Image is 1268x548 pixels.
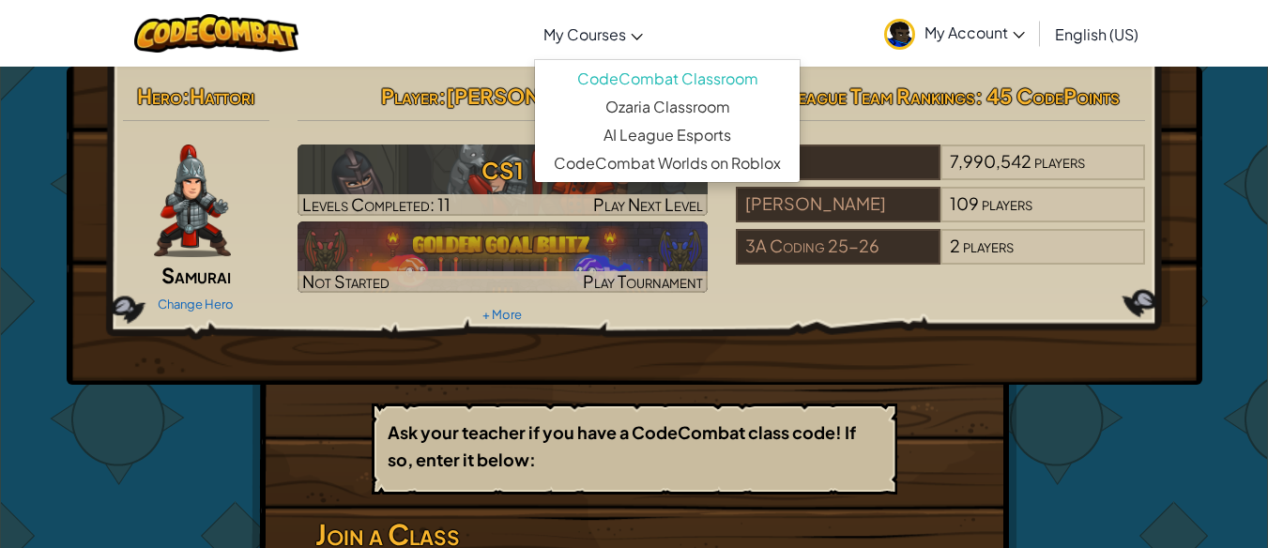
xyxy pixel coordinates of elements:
[298,145,708,216] img: CS1
[161,262,231,288] span: Samurai
[1034,150,1085,172] span: players
[298,221,708,293] img: Golden Goal
[482,307,522,322] a: + More
[736,229,940,265] div: 3A Coding 25-26
[950,192,979,214] span: 109
[736,162,1146,184] a: World7,990,542players
[298,145,708,216] a: Play Next Level
[182,83,190,109] span: :
[950,150,1031,172] span: 7,990,542
[593,193,703,215] span: Play Next Level
[302,270,390,292] span: Not Started
[583,270,703,292] span: Play Tournament
[950,235,960,256] span: 2
[535,93,800,121] a: Ozaria Classroom
[736,205,1146,226] a: [PERSON_NAME]109players
[875,4,1034,63] a: My Account
[446,83,623,109] span: [PERSON_NAME]
[736,247,1146,268] a: 3A Coding 25-262players
[884,19,915,50] img: avatar
[975,83,1120,109] span: : 45 CodePoints
[535,121,800,149] a: AI League Esports
[963,235,1014,256] span: players
[298,149,708,191] h3: CS1
[736,145,940,180] div: World
[762,83,975,109] span: AI League Team Rankings
[134,14,298,53] img: CodeCombat logo
[438,83,446,109] span: :
[158,297,234,312] a: Change Hero
[534,8,652,59] a: My Courses
[137,83,182,109] span: Hero
[298,221,708,293] a: Not StartedPlay Tournament
[736,187,940,222] div: [PERSON_NAME]
[543,24,626,44] span: My Courses
[924,23,1025,42] span: My Account
[982,192,1032,214] span: players
[535,65,800,93] a: CodeCombat Classroom
[381,83,438,109] span: Player
[388,421,856,470] b: Ask your teacher if you have a CodeCombat class code! If so, enter it below:
[535,149,800,177] a: CodeCombat Worlds on Roblox
[190,83,254,109] span: Hattori
[302,193,451,215] span: Levels Completed: 11
[154,145,231,257] img: samurai.pose.png
[1046,8,1148,59] a: English (US)
[1055,24,1138,44] span: English (US)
